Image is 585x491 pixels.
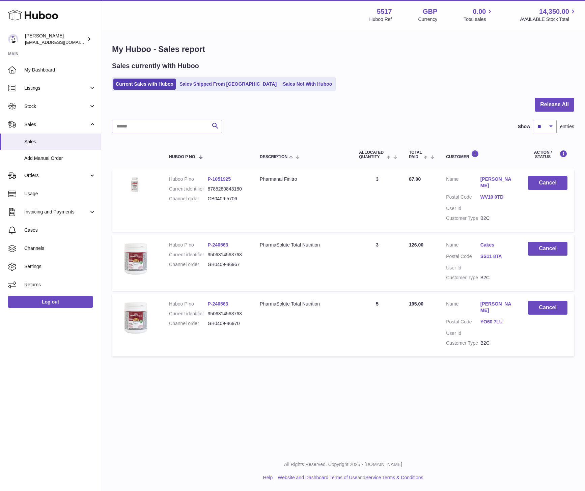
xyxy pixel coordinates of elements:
[24,245,96,252] span: Channels
[464,16,494,23] span: Total sales
[359,150,385,159] span: ALLOCATED Quantity
[24,121,89,128] span: Sales
[518,123,530,130] label: Show
[446,275,480,281] dt: Customer Type
[169,261,207,268] dt: Channel order
[263,475,273,480] a: Help
[112,61,199,70] h2: Sales currently with Huboo
[8,296,93,308] a: Log out
[119,242,152,276] img: 55171654161492.png
[208,261,246,268] dd: GB0409-86967
[260,155,287,159] span: Description
[275,474,423,481] li: and
[535,98,574,112] button: Release All
[446,319,480,327] dt: Postal Code
[25,33,86,46] div: [PERSON_NAME]
[260,242,345,248] div: PharmaSolute Total Nutrition
[208,311,246,317] dd: 9506314563763
[365,475,423,480] a: Service Terms & Conditions
[119,301,152,335] img: 55171654161492.png
[520,16,577,23] span: AVAILABLE Stock Total
[352,294,402,356] td: 5
[446,242,480,250] dt: Name
[377,7,392,16] strong: 5517
[24,263,96,270] span: Settings
[169,252,207,258] dt: Current identifier
[464,7,494,23] a: 0.00 Total sales
[446,194,480,202] dt: Postal Code
[24,85,89,91] span: Listings
[260,176,345,182] div: Pharmanal Finitro
[169,196,207,202] dt: Channel order
[208,196,246,202] dd: GB0409-5706
[119,176,152,194] img: 1752522179.png
[480,194,515,200] a: WV10 0TD
[208,320,246,327] dd: GB0409-86970
[446,176,480,191] dt: Name
[24,209,89,215] span: Invoicing and Payments
[560,123,574,130] span: entries
[446,253,480,261] dt: Postal Code
[24,155,96,162] span: Add Manual Order
[480,319,515,325] a: YO60 7LU
[169,311,207,317] dt: Current identifier
[528,301,567,315] button: Cancel
[528,150,567,159] div: Action / Status
[480,215,515,222] dd: B2C
[208,252,246,258] dd: 9506314563763
[480,253,515,260] a: SS11 8TA
[446,265,480,271] dt: User Id
[208,301,228,307] a: P-240563
[169,155,195,159] span: Huboo P no
[352,169,402,231] td: 3
[177,79,279,90] a: Sales Shipped From [GEOGRAPHIC_DATA]
[446,301,480,315] dt: Name
[352,235,402,291] td: 3
[480,176,515,189] a: [PERSON_NAME]
[112,44,574,55] h1: My Huboo - Sales report
[280,79,334,90] a: Sales Not With Huboo
[480,301,515,314] a: [PERSON_NAME]
[24,227,96,233] span: Cases
[24,191,96,197] span: Usage
[446,150,514,159] div: Customer
[446,340,480,346] dt: Customer Type
[418,16,438,23] div: Currency
[24,139,96,145] span: Sales
[480,242,515,248] a: Cakes
[446,205,480,212] dt: User Id
[480,340,515,346] dd: B2C
[24,103,89,110] span: Stock
[528,242,567,256] button: Cancel
[369,16,392,23] div: Huboo Ref
[528,176,567,190] button: Cancel
[208,186,246,192] dd: 8785280843180
[409,176,421,182] span: 87.00
[409,150,422,159] span: Total paid
[446,330,480,337] dt: User Id
[107,461,580,468] p: All Rights Reserved. Copyright 2025 - [DOMAIN_NAME]
[169,186,207,192] dt: Current identifier
[260,301,345,307] div: PharmaSolute Total Nutrition
[480,275,515,281] dd: B2C
[409,301,423,307] span: 195.00
[113,79,176,90] a: Current Sales with Huboo
[8,34,18,44] img: alessiavanzwolle@hotmail.com
[24,282,96,288] span: Returns
[25,39,99,45] span: [EMAIL_ADDRESS][DOMAIN_NAME]
[520,7,577,23] a: 14,350.00 AVAILABLE Stock Total
[208,242,228,248] a: P-240563
[446,215,480,222] dt: Customer Type
[169,320,207,327] dt: Channel order
[169,242,207,248] dt: Huboo P no
[539,7,569,16] span: 14,350.00
[423,7,437,16] strong: GBP
[473,7,486,16] span: 0.00
[169,301,207,307] dt: Huboo P no
[278,475,357,480] a: Website and Dashboard Terms of Use
[208,176,231,182] a: P-1051925
[24,67,96,73] span: My Dashboard
[24,172,89,179] span: Orders
[409,242,423,248] span: 126.00
[169,176,207,182] dt: Huboo P no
